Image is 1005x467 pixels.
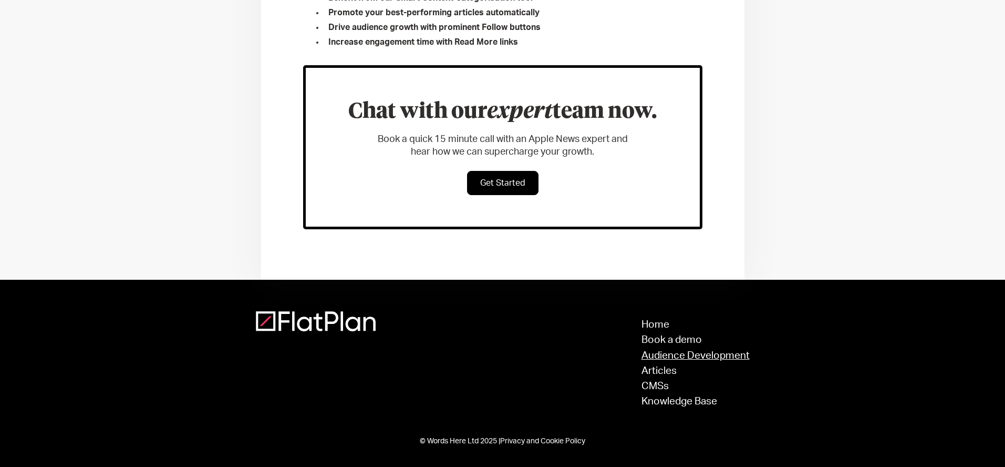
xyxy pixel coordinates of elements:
h3: Chat with our team now. [337,99,668,125]
a: Get Started [467,171,538,195]
p: Book a quick 15 minute call with an Apple News expert and hear how we can supercharge your growth. [370,133,635,158]
a: Audience Development [641,351,750,361]
a: Privacy and Cookie Policy [500,438,585,445]
li: Increase engagement time with Read More links [324,36,702,48]
a: Book a demo [641,335,750,345]
a: Home [641,320,750,330]
a: Knowledge Base [641,397,750,407]
div: © Words Here Ltd 2025 | [256,436,750,446]
a: Articles [641,366,750,376]
li: Promote your best-performing articles automatically [324,6,702,19]
li: Drive audience growth with prominent Follow buttons [324,21,702,34]
a: CMSs [641,381,750,391]
em: expert [487,101,553,123]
